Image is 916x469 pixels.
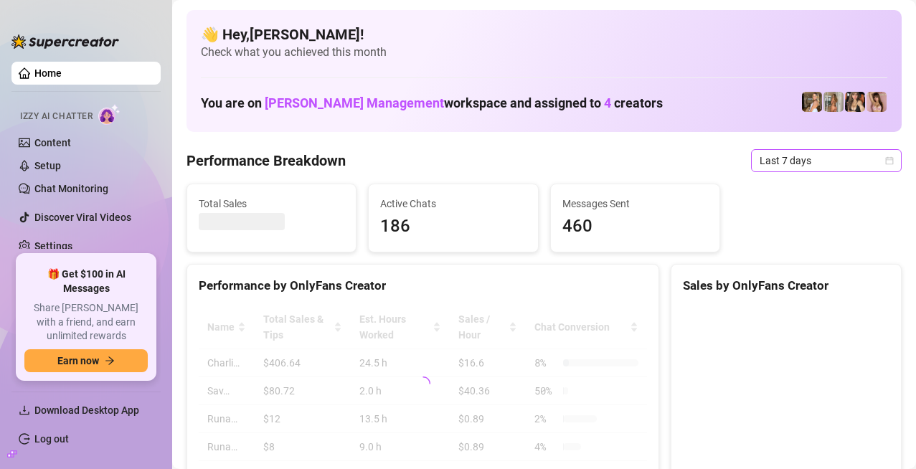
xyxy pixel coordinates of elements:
img: AI Chatter [98,104,121,125]
img: Runa [867,92,887,112]
span: 4 [604,95,611,110]
h4: Performance Breakdown [186,151,346,171]
span: build [7,449,17,459]
button: Earn nowarrow-right [24,349,148,372]
a: Home [34,67,62,79]
span: 186 [380,213,526,240]
div: Sales by OnlyFans Creator [683,276,889,295]
h4: 👋 Hey, [PERSON_NAME] ! [201,24,887,44]
span: Share [PERSON_NAME] with a friend, and earn unlimited rewards [24,301,148,344]
span: Messages Sent [562,196,708,212]
span: Download Desktop App [34,404,139,416]
span: 460 [562,213,708,240]
span: Earn now [57,355,99,366]
img: Charli [802,92,822,112]
span: 🎁 Get $100 in AI Messages [24,267,148,295]
span: download [19,404,30,416]
span: Active Chats [380,196,526,212]
a: Chat Monitoring [34,183,108,194]
h1: You are on workspace and assigned to creators [201,95,663,111]
span: Last 7 days [760,150,893,171]
span: calendar [885,156,894,165]
a: Discover Viral Videos [34,212,131,223]
span: [PERSON_NAME] Management [265,95,444,110]
a: Settings [34,240,72,252]
span: loading [416,376,430,391]
a: Setup [34,160,61,171]
img: Sav [823,92,844,112]
a: Log out [34,433,69,445]
img: logo-BBDzfeDw.svg [11,34,119,49]
a: Content [34,137,71,148]
span: Izzy AI Chatter [20,110,93,123]
div: Performance by OnlyFans Creator [199,276,647,295]
span: arrow-right [105,356,115,366]
span: Total Sales [199,196,344,212]
span: Check what you achieved this month [201,44,887,60]
img: Runa [845,92,865,112]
